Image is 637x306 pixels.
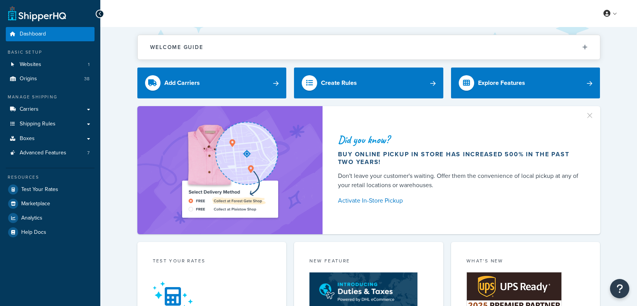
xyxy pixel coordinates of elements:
div: Test your rates [153,257,271,266]
a: Advanced Features7 [6,146,95,160]
div: Explore Features [478,78,525,88]
div: Manage Shipping [6,94,95,100]
span: 38 [84,76,90,82]
div: Did you know? [338,134,582,145]
div: Add Carriers [164,78,200,88]
span: Carriers [20,106,39,113]
span: Websites [20,61,41,68]
li: Advanced Features [6,146,95,160]
span: Origins [20,76,37,82]
span: Advanced Features [20,150,66,156]
span: Marketplace [21,201,50,207]
a: Websites1 [6,57,95,72]
a: Marketplace [6,197,95,211]
div: Basic Setup [6,49,95,56]
div: Buy online pickup in store has increased 500% in the past two years! [338,150,582,166]
div: Create Rules [321,78,357,88]
a: Boxes [6,132,95,146]
div: Don't leave your customer's waiting. Offer them the convenience of local pickup at any of your re... [338,171,582,190]
a: Origins38 [6,72,95,86]
span: 1 [88,61,90,68]
div: Resources [6,174,95,181]
a: Analytics [6,211,95,225]
div: What's New [466,257,585,266]
span: Analytics [21,215,42,221]
a: Test Your Rates [6,183,95,196]
a: Carriers [6,102,95,117]
li: Origins [6,72,95,86]
a: Explore Features [451,68,600,98]
img: ad-shirt-map-b0359fc47e01cab431d101c4b569394f6a03f54285957d908178d52f29eb9668.png [160,118,300,223]
span: Shipping Rules [20,121,56,127]
a: Add Carriers [137,68,287,98]
button: Welcome Guide [138,35,600,59]
span: Boxes [20,135,35,142]
button: Open Resource Center [610,279,629,298]
li: Websites [6,57,95,72]
div: New Feature [309,257,428,266]
a: Dashboard [6,27,95,41]
a: Shipping Rules [6,117,95,131]
a: Help Docs [6,225,95,239]
span: Help Docs [21,229,46,236]
h2: Welcome Guide [150,44,203,50]
a: Activate In-Store Pickup [338,195,582,206]
span: Test Your Rates [21,186,58,193]
span: Dashboard [20,31,46,37]
span: 7 [87,150,90,156]
a: Create Rules [294,68,443,98]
